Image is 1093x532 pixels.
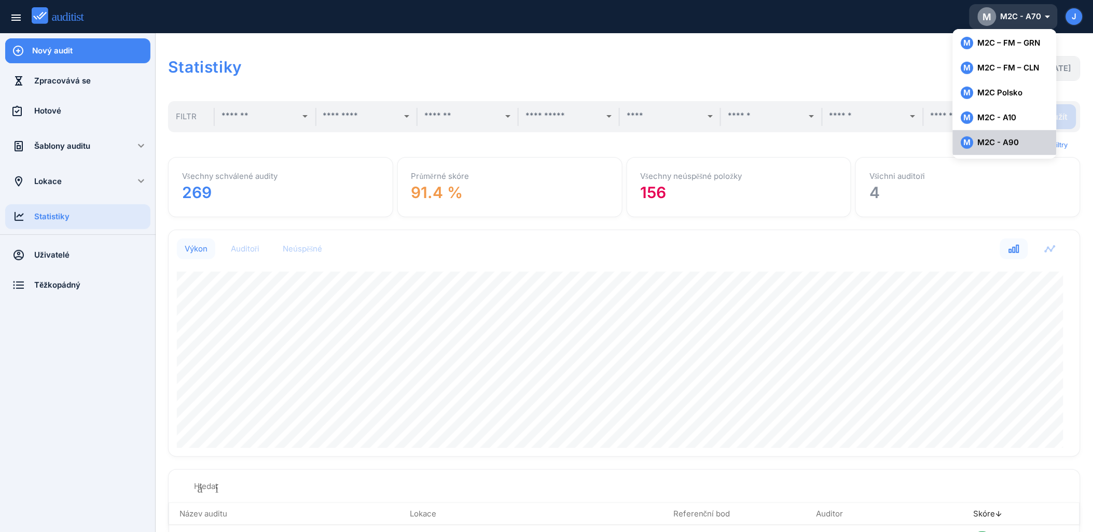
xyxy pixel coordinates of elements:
[1014,503,1080,525] th: : Není seřazeno.
[641,171,838,181] h2: Všechny neúspěšné položky
[978,87,1023,99] font: M2C Polsko
[34,176,121,187] div: Lokace
[978,62,1040,74] font: M2C – FM – CLN
[182,171,379,181] h2: Všechny schválené audity
[194,478,1072,495] input: Hledat
[299,110,312,122] i: arrow_drop_down
[978,112,1017,124] font: M2C - A10
[1042,10,1049,23] i: arrow_drop_down_outlined
[961,87,974,99] span: M
[168,56,715,78] h1: Statistiky
[806,110,818,122] i: arrow_drop_down
[5,99,150,123] a: Hotové
[400,110,413,122] i: arrow_drop_down
[410,509,436,519] font: Lokace
[177,239,215,259] button: Výkon
[603,110,615,122] i: arrow_drop_down
[673,509,730,519] font: Referenční bod
[32,45,150,57] div: Nový audit
[5,204,150,229] a: Statistiky
[411,183,463,202] strong: 91.4 %
[5,134,121,159] a: Šablony auditu
[34,249,150,261] div: Uživatelé
[953,55,1057,80] button: MM2C – FM – CLN
[5,273,150,298] a: Těžkopádný
[1001,11,1042,23] font: M2C - A70
[983,10,992,24] span: M
[5,243,150,268] a: Uživatelé
[169,503,399,525] th: Název auditu: Not sorted. Aktivací seřadíte vzestupně.
[970,4,1058,29] button: MM2C - A70
[869,183,880,202] strong: 4
[176,111,197,122] span: Filtr
[399,503,663,525] th: Lokace: Neseřazeno. Aktivací seřadíte vzestupně.
[283,244,323,254] div: Neúspěšné
[978,37,1041,49] font: M2C – FM – GRN
[973,509,995,519] font: Skóre
[961,62,974,74] span: M
[907,110,919,122] i: arrow_drop_down
[953,31,1057,55] button: MM2C – FM – GRN
[869,171,1067,181] h2: Všichni auditoři
[5,169,121,194] a: Lokace
[502,110,514,122] i: arrow_drop_down
[147,480,218,493] i: hledání
[231,244,259,254] div: Auditoři
[185,244,207,254] div: Výkon
[135,175,147,187] i: keyboard_arrow_down
[223,239,267,259] button: Auditoři
[34,75,150,87] div: Zpracovává se
[978,137,1019,149] font: M2C - A90
[34,105,150,117] div: Hotové
[34,279,150,291] div: Těžkopádný
[1072,11,1077,23] span: J
[704,110,716,122] i: arrow_drop_down
[953,105,1057,130] button: MM2C - A10
[817,509,843,519] font: Auditor
[411,171,608,181] h2: Průměrné skóre
[182,183,212,202] strong: 269
[5,68,150,93] a: Zpracovává se
[963,503,1014,525] th: Skóre: Řazeno sestupně. Aktivací odstraníte třídění.
[663,503,806,525] th: Datum: Není seřazeno. Aktivací seřadíte vzestupně.
[953,130,1057,155] button: MM2C - A90
[10,11,22,24] i: menu
[1065,7,1084,26] button: J
[961,137,974,148] span: M
[34,141,121,152] div: Šablony auditu
[953,80,1057,105] button: MM2C Polsko
[179,509,227,519] font: Název auditu
[806,503,963,525] th: Auditor: Není to seřazeno. Aktivací seřadíte vzestupně.
[995,510,1003,518] i: arrow_upward
[961,112,974,123] span: M
[32,7,93,24] img: auditist_logo_new.svg
[641,183,667,202] strong: 156
[34,211,150,222] div: Statistiky
[135,139,147,152] i: keyboard_arrow_down
[961,37,974,49] span: M
[275,239,330,259] button: Neúspěšné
